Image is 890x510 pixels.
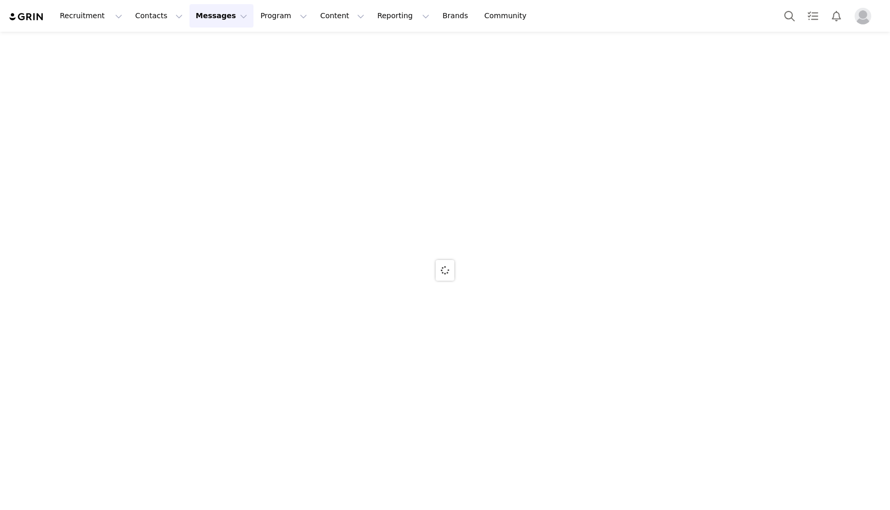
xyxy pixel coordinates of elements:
[189,4,253,28] button: Messages
[129,4,189,28] button: Contacts
[825,4,848,28] button: Notifications
[314,4,371,28] button: Content
[478,4,538,28] a: Community
[254,4,313,28] button: Program
[371,4,436,28] button: Reporting
[778,4,801,28] button: Search
[436,4,477,28] a: Brands
[855,8,871,24] img: placeholder-profile.jpg
[54,4,129,28] button: Recruitment
[802,4,824,28] a: Tasks
[848,8,882,24] button: Profile
[8,12,45,22] img: grin logo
